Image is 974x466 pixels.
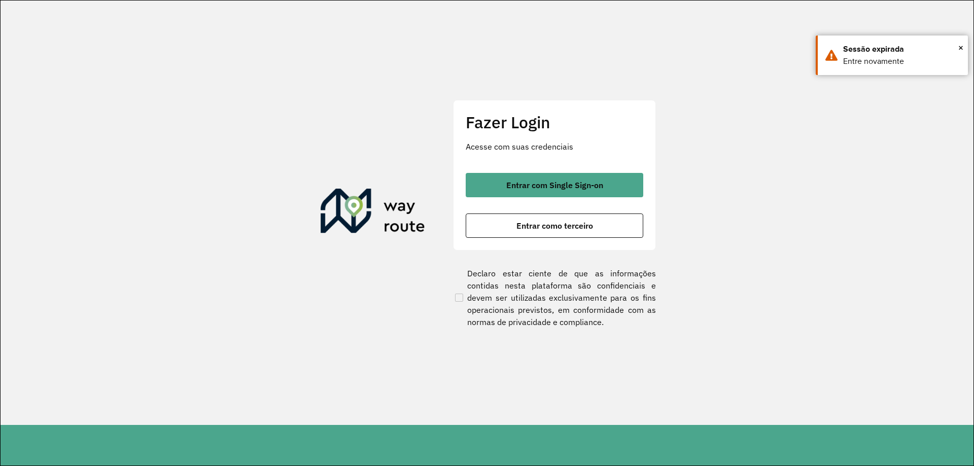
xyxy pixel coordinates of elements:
img: Roteirizador AmbevTech [321,189,425,237]
p: Acesse com suas credenciais [466,140,643,153]
label: Declaro estar ciente de que as informações contidas nesta plataforma são confidenciais e devem se... [453,267,656,328]
span: × [958,40,963,55]
button: button [466,213,643,238]
button: button [466,173,643,197]
span: Entrar como terceiro [516,222,593,230]
span: Entrar com Single Sign-on [506,181,603,189]
div: Sessão expirada [843,43,960,55]
h2: Fazer Login [466,113,643,132]
button: Close [958,40,963,55]
div: Entre novamente [843,55,960,67]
